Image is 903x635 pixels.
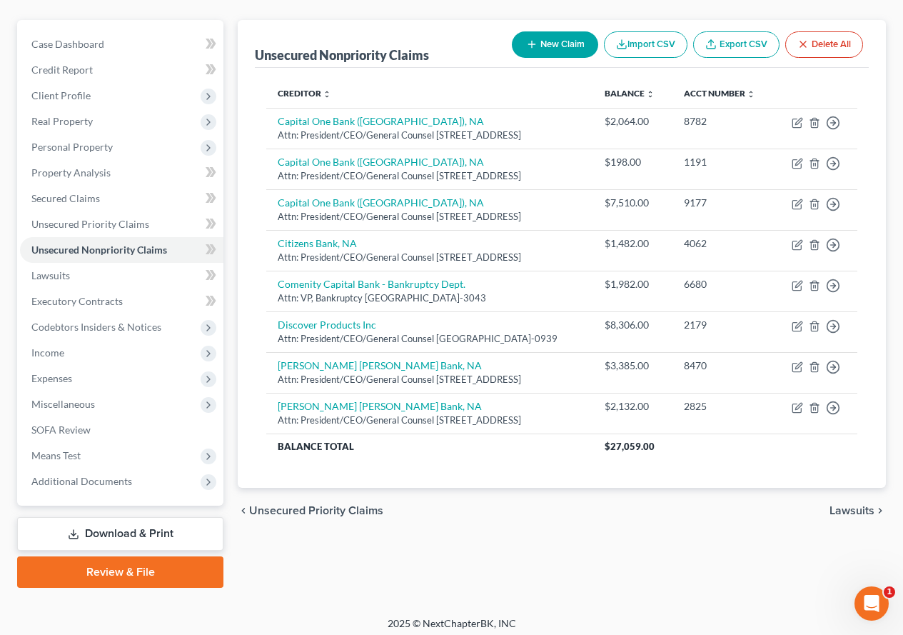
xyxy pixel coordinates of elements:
[278,291,582,305] div: Attn: VP, Bankruptcy [GEOGRAPHIC_DATA]-3043
[20,211,223,237] a: Unsecured Priority Claims
[278,210,582,224] div: Attn: President/CEO/General Counsel [STREET_ADDRESS]
[31,372,72,384] span: Expenses
[31,141,113,153] span: Personal Property
[684,236,763,251] div: 4062
[605,88,655,99] a: Balance unfold_more
[278,332,582,346] div: Attn: President/CEO/General Counsel [GEOGRAPHIC_DATA]-0939
[20,31,223,57] a: Case Dashboard
[31,295,123,307] span: Executory Contracts
[266,434,593,459] th: Balance Total
[829,505,874,516] span: Lawsuits
[605,399,660,414] div: $2,132.00
[278,88,331,99] a: Creditor unfold_more
[278,359,482,371] a: [PERSON_NAME] [PERSON_NAME] Bank, NA
[605,155,660,169] div: $198.00
[278,251,582,264] div: Attn: President/CEO/General Counsel [STREET_ADDRESS]
[31,218,149,230] span: Unsecured Priority Claims
[31,64,93,76] span: Credit Report
[278,129,582,142] div: Attn: President/CEO/General Counsel [STREET_ADDRESS]
[31,38,104,50] span: Case Dashboard
[512,31,598,58] button: New Claim
[684,399,763,414] div: 2825
[605,441,655,452] span: $27,059.00
[20,237,223,263] a: Unsecured Nonpriority Claims
[854,586,889,621] iframe: Intercom live chat
[31,475,132,487] span: Additional Documents
[31,398,95,410] span: Miscellaneous
[785,31,863,58] button: Delete All
[20,289,223,314] a: Executory Contracts
[238,505,383,516] button: chevron_left Unsecured Priority Claims
[20,417,223,443] a: SOFA Review
[17,556,223,588] a: Review & File
[31,192,100,204] span: Secured Claims
[278,169,582,183] div: Attn: President/CEO/General Counsel [STREET_ADDRESS]
[646,90,655,99] i: unfold_more
[31,115,93,127] span: Real Property
[31,269,70,281] span: Lawsuits
[278,400,482,412] a: [PERSON_NAME] [PERSON_NAME] Bank, NA
[604,31,687,58] button: Import CSV
[31,244,167,256] span: Unsecured Nonpriority Claims
[31,449,81,461] span: Means Test
[278,414,582,427] div: Attn: President/CEO/General Counsel [STREET_ADDRESS]
[747,90,755,99] i: unfold_more
[278,115,484,127] a: Capital One Bank ([GEOGRAPHIC_DATA]), NA
[278,196,484,209] a: Capital One Bank ([GEOGRAPHIC_DATA]), NA
[684,318,763,332] div: 2179
[20,263,223,289] a: Lawsuits
[278,373,582,386] div: Attn: President/CEO/General Counsel [STREET_ADDRESS]
[249,505,383,516] span: Unsecured Priority Claims
[884,586,895,598] span: 1
[323,90,331,99] i: unfold_more
[605,196,660,210] div: $7,510.00
[684,88,755,99] a: Acct Number unfold_more
[605,359,660,373] div: $3,385.00
[605,114,660,129] div: $2,064.00
[255,46,429,64] div: Unsecured Nonpriority Claims
[605,277,660,291] div: $1,982.00
[17,517,223,551] a: Download & Print
[605,236,660,251] div: $1,482.00
[20,160,223,186] a: Property Analysis
[31,424,91,436] span: SOFA Review
[684,114,763,129] div: 8782
[31,166,111,179] span: Property Analysis
[31,89,91,101] span: Client Profile
[20,186,223,211] a: Secured Claims
[20,57,223,83] a: Credit Report
[829,505,886,516] button: Lawsuits chevron_right
[31,321,161,333] span: Codebtors Insiders & Notices
[238,505,249,516] i: chevron_left
[31,346,64,359] span: Income
[684,359,763,373] div: 8470
[278,319,376,331] a: Discover Products Inc
[278,237,357,249] a: Citizens Bank, NA
[874,505,886,516] i: chevron_right
[278,278,465,290] a: Comenity Capital Bank - Bankruptcy Dept.
[605,318,660,332] div: $8,306.00
[278,156,484,168] a: Capital One Bank ([GEOGRAPHIC_DATA]), NA
[684,196,763,210] div: 9177
[684,155,763,169] div: 1191
[693,31,780,58] a: Export CSV
[684,277,763,291] div: 6680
